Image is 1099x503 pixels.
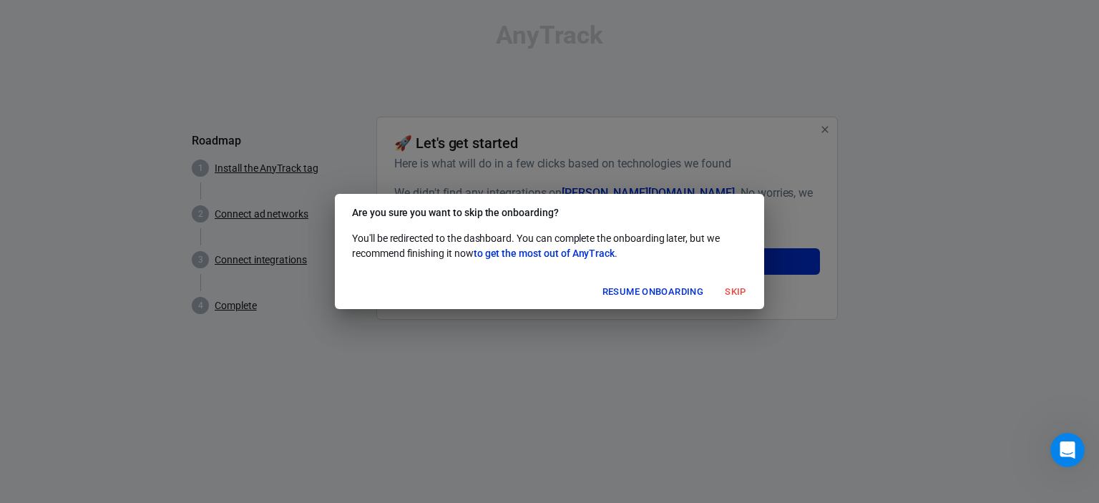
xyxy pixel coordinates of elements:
p: You'll be redirected to the dashboard. You can complete the onboarding later, but we recommend fi... [352,231,747,261]
iframe: Intercom live chat [1050,433,1085,467]
span: to get the most out of AnyTrack [474,248,615,259]
h2: Are you sure you want to skip the onboarding? [335,194,764,231]
button: Skip [713,281,758,303]
button: Resume onboarding [599,281,707,303]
